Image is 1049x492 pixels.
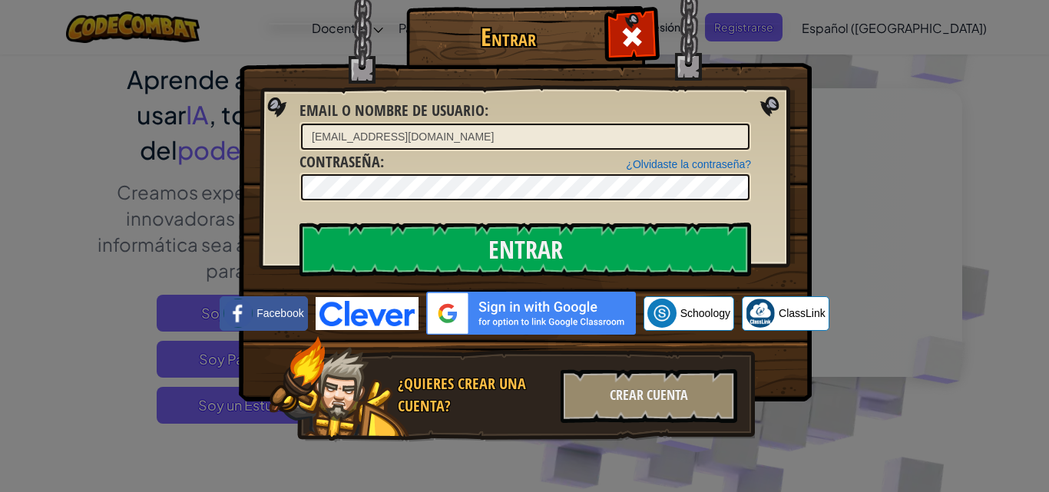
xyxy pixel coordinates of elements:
img: facebook_small.png [223,299,253,328]
img: clever-logo-blue.png [316,297,419,330]
a: ¿Olvidaste la contraseña? [626,158,751,170]
img: gplus_sso_button2.svg [426,292,636,335]
img: classlink-logo-small.png [746,299,775,328]
div: ¿Quieres crear una cuenta? [398,373,551,417]
img: schoology.png [647,299,677,328]
label: : [299,100,488,122]
span: Schoology [680,305,730,321]
span: Facebook [256,305,303,321]
span: ClassLink [779,305,826,321]
input: Entrar [299,223,751,276]
span: Contraseña [299,151,380,172]
label: : [299,151,384,173]
div: Crear Cuenta [561,369,737,423]
span: Email o Nombre de usuario [299,100,485,121]
h1: Entrar [410,24,606,51]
